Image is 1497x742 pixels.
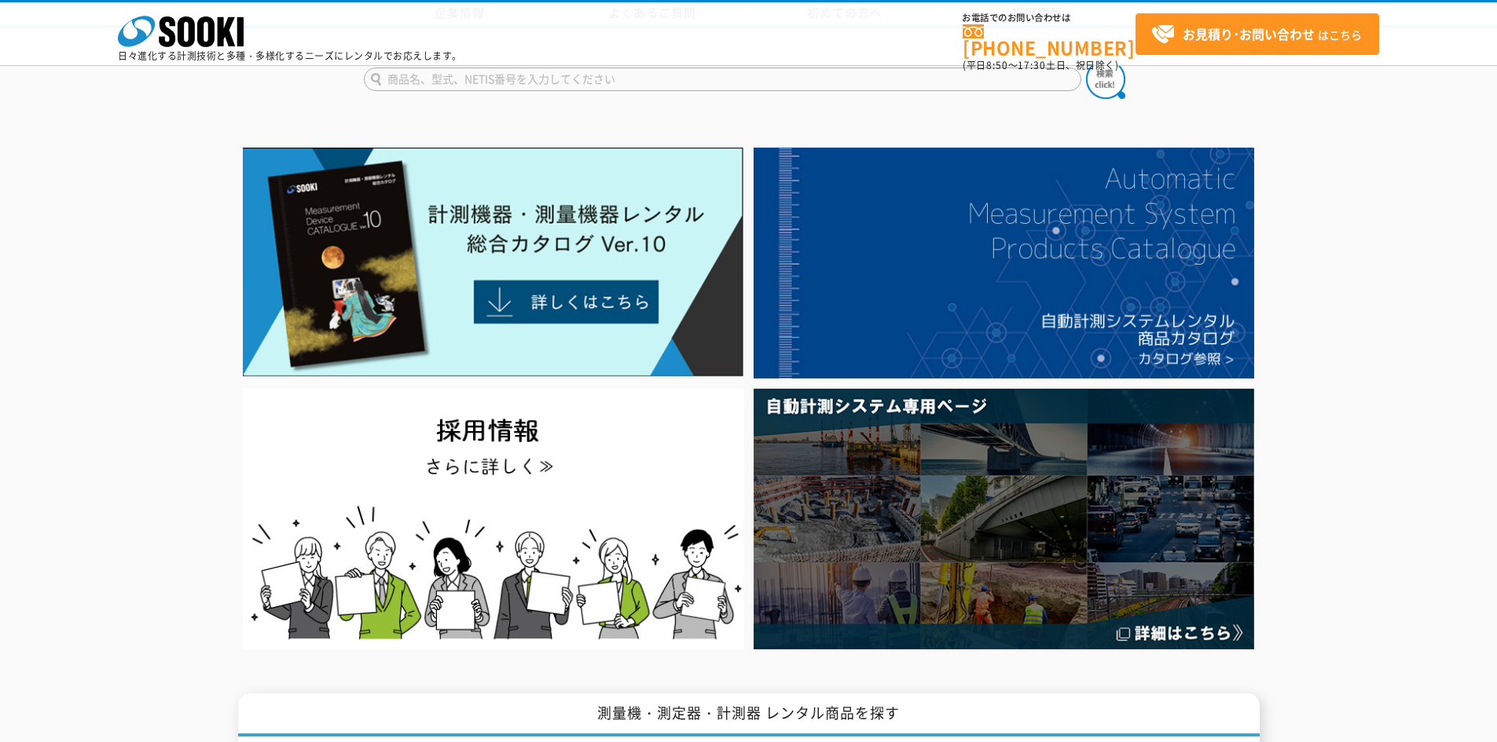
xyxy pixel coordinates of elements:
img: btn_search.png [1086,60,1125,99]
a: [PHONE_NUMBER] [963,24,1136,57]
h1: 測量機・測定器・計測器 レンタル商品を探す [238,693,1260,737]
span: (平日 ～ 土日、祝日除く) [963,58,1118,72]
strong: お見積り･お問い合わせ [1183,24,1315,43]
img: Catalog Ver10 [243,148,743,377]
span: お電話でのお問い合わせは [963,13,1136,23]
img: SOOKI recruit [243,389,743,649]
p: 日々進化する計測技術と多種・多様化するニーズにレンタルでお応えします。 [118,51,462,60]
input: 商品名、型式、NETIS番号を入力してください [364,68,1081,91]
span: はこちら [1151,23,1362,46]
a: お見積り･お問い合わせはこちら [1136,13,1379,55]
img: 自動計測システム専用ページ [754,389,1254,649]
span: 17:30 [1018,58,1046,72]
img: 自動計測システムカタログ [754,148,1254,378]
span: 8:50 [986,58,1008,72]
